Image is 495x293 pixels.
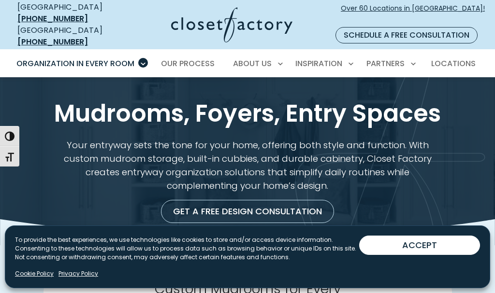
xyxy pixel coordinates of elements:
img: Closet Factory Logo [171,7,292,42]
a: [PHONE_NUMBER] [17,36,88,47]
h1: Mudrooms, Foyers, Entry Spaces [24,100,471,127]
span: Partners [366,58,405,69]
span: Our Process [161,58,215,69]
span: About Us [233,58,272,69]
a: Cookie Policy [15,269,54,278]
span: Inspiration [295,58,342,69]
a: [PHONE_NUMBER] [17,13,88,24]
div: [GEOGRAPHIC_DATA] [17,25,123,48]
a: Schedule a Free Consultation [335,27,478,43]
div: [GEOGRAPHIC_DATA] [17,1,123,25]
a: Privacy Policy [58,269,98,278]
p: Your entryway sets the tone for your home, offering both style and function. With custom mudroom ... [62,139,433,192]
button: ACCEPT [359,236,480,255]
nav: Primary Menu [10,50,485,77]
span: Organization in Every Room [16,58,134,69]
span: Locations [431,58,476,69]
a: Get a Free Design Consultation [161,200,334,223]
span: Over 60 Locations in [GEOGRAPHIC_DATA]! [341,3,485,24]
p: To provide the best experiences, we use technologies like cookies to store and/or access device i... [15,236,359,262]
